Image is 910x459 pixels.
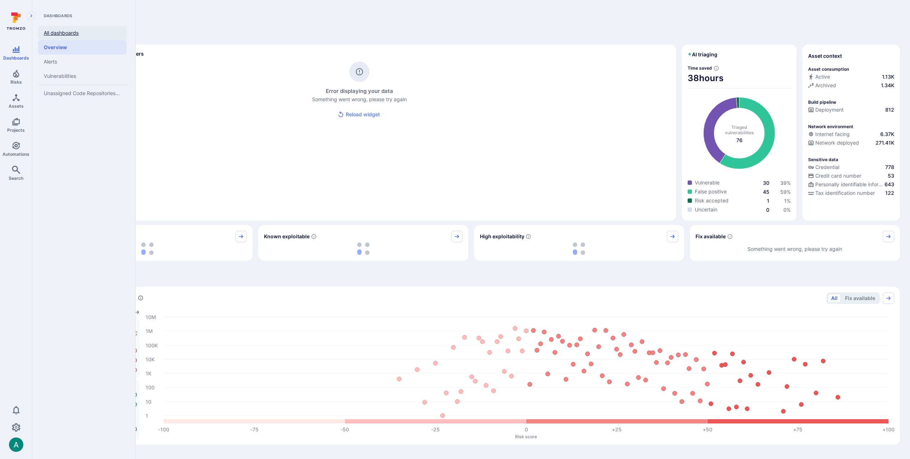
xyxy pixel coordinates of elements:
[9,437,23,452] div: Arjan Dehar
[808,52,842,60] span: Asset context
[828,294,841,303] button: All
[334,108,384,121] button: reload
[808,131,850,138] div: Internet facing
[703,426,712,432] text: +50
[431,426,440,432] text: -25
[7,127,25,133] span: Projects
[808,66,849,72] p: Asset consumption
[695,197,729,204] span: Risk accepted
[808,181,894,189] div: Evidence indicative of processing personally identifiable information
[784,198,791,204] a: 1%
[882,73,894,80] span: 1.13K
[38,69,127,83] a: Vulnerabilities
[808,172,894,181] div: Evidence indicative of processing credit card numbers
[38,55,127,69] a: Alerts
[48,173,670,178] span: Ops scanners
[808,106,844,113] div: Deployment
[783,207,791,213] span: 0 %
[146,412,148,418] text: 1
[146,384,155,390] text: 100
[44,90,121,97] span: Unassigned Code Repositories Overview
[695,188,727,195] span: False positive
[882,426,895,432] text: +100
[808,181,894,188] a: Personally identifiable information (PII)643
[3,55,29,61] span: Dashboards
[767,198,769,204] a: 1
[815,164,839,171] span: Credential
[784,198,791,204] span: 1 %
[9,437,23,452] img: ACg8ocLSa5mPYBaXNx3eFu_EmspyJX0laNWN7cXOFirfQ7srZveEpg=s96-c
[9,175,23,181] span: Search
[808,189,894,197] a: Tax identification number122
[808,164,839,171] div: Credential
[815,82,836,89] span: Archived
[780,189,791,195] span: 59 %
[158,426,169,432] text: -100
[808,99,836,105] p: Build pipeline
[815,131,850,138] span: Internet facing
[885,106,894,113] span: 812
[815,139,859,146] span: Network deployed
[141,243,154,255] img: Loading...
[357,243,369,255] img: Loading...
[815,106,844,113] span: Deployment
[842,294,878,303] button: Fix available
[10,79,22,85] span: Risks
[881,82,894,89] span: 1.34K
[808,139,894,146] a: Network deployed271.41K
[340,426,349,432] text: -50
[808,131,894,139] div: Evidence that an asset is internet facing
[695,179,720,186] span: Vulnerable
[815,73,830,80] span: Active
[474,225,684,261] div: High exploitability
[725,125,754,135] span: Triaged vulnerabilities
[264,233,310,240] span: Known exploitable
[688,72,791,84] span: 38 hours
[763,189,769,195] a: 45
[808,82,894,89] a: Archived1.34K
[815,172,861,179] span: Credit card number
[525,234,531,239] svg: EPSS score ≥ 0.7
[808,189,875,197] div: Tax identification number
[736,137,742,144] span: total
[38,13,127,19] span: Dashboards
[525,426,528,432] text: 0
[29,13,34,19] i: Expand navigation menu
[815,189,875,197] span: Tax identification number
[793,426,802,432] text: +75
[780,180,791,186] span: 39 %
[766,207,769,213] a: 0
[713,65,719,71] svg: Estimated based on an average time of 30 mins needed to triage each vulnerability
[880,131,894,138] span: 6.37K
[808,106,894,113] a: Deployment812
[146,342,158,348] text: 100K
[38,26,127,40] a: All dashboards
[480,233,524,240] span: High exploitability
[885,181,894,188] span: 643
[808,172,894,179] a: Credit card number53
[515,434,537,439] text: Risk score
[763,180,769,186] a: 30
[808,124,853,129] p: Network environment
[9,103,24,109] span: Assets
[138,294,143,302] div: Number of vulnerabilities in status 'Open' 'Triaged' and 'In process' grouped by score
[815,181,883,188] span: Personally identifiable information (PII)
[808,157,838,162] p: Sensitive data
[42,225,253,261] div: Must fix
[258,225,468,261] div: Known exploitable
[780,189,791,195] a: 59%
[3,151,29,157] span: Automations
[688,51,717,58] h2: AI triaging
[48,130,670,136] span: Dev scanners
[688,65,712,71] span: Time saved
[38,86,127,100] a: Unassigned Code Repositories Overview
[690,225,900,261] div: Fix available
[312,95,407,103] p: Something went wrong, please try again
[480,242,679,255] div: loading spinner
[888,172,894,179] span: 53
[808,164,894,172] div: Evidence indicative of handling user or service credentials
[573,243,585,255] img: Loading...
[808,164,894,171] a: Credential778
